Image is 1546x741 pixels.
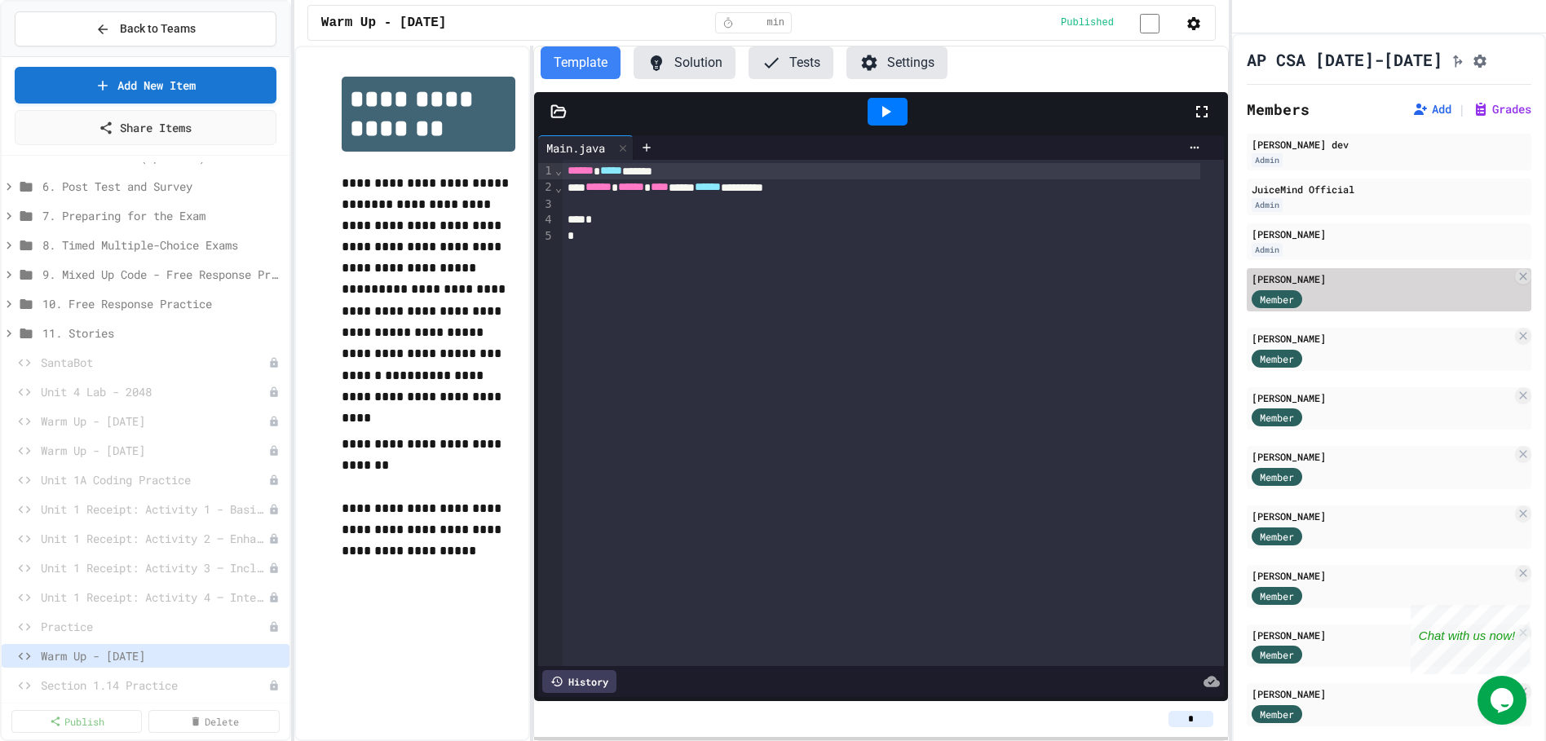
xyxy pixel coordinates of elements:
[538,139,613,157] div: Main.java
[41,677,268,694] span: Section 1.14 Practice
[120,20,196,37] span: Back to Teams
[1260,529,1294,544] span: Member
[538,212,554,228] div: 4
[538,179,554,196] div: 2
[1252,509,1512,523] div: [PERSON_NAME]
[41,647,283,664] span: Warm Up - [DATE]
[1252,628,1512,642] div: [PERSON_NAME]
[1260,589,1294,603] span: Member
[541,46,621,79] button: Template
[268,533,280,545] div: Unpublished
[1260,647,1294,662] span: Member
[554,164,563,177] span: Fold line
[538,228,554,245] div: 5
[15,67,276,104] a: Add New Item
[1252,568,1512,583] div: [PERSON_NAME]
[268,621,280,633] div: Unpublished
[1260,292,1294,307] span: Member
[538,135,634,160] div: Main.java
[41,589,268,606] span: Unit 1 Receipt: Activity 4 — Interactive Receipt
[42,207,283,224] span: 7. Preparing for the Exam
[766,16,784,29] span: min
[42,266,283,283] span: 9. Mixed Up Code - Free Response Practice
[1252,686,1512,701] div: [PERSON_NAME]
[554,181,563,194] span: Fold line
[1260,410,1294,425] span: Member
[1252,390,1512,405] div: [PERSON_NAME]
[1458,99,1466,119] span: |
[41,471,268,488] span: Unit 1A Coding Practice
[1478,676,1530,725] iframe: chat widget
[268,680,280,691] div: Unpublished
[41,501,268,518] span: Unit 1 Receipt: Activity 1 - Basic Receipt
[1260,707,1294,721] span: Member
[41,530,268,547] span: Unit 1 Receipt: Activity 2 — Enhanced Receipt
[1120,14,1179,33] input: publish toggle
[268,445,280,457] div: Unpublished
[148,710,279,733] a: Delete
[749,46,833,79] button: Tests
[42,295,283,312] span: 10. Free Response Practice
[542,670,616,693] div: History
[1252,271,1512,286] div: [PERSON_NAME]
[1252,449,1512,464] div: [PERSON_NAME]
[268,357,280,368] div: Unpublished
[1252,243,1283,257] div: Admin
[1247,98,1310,121] h2: Members
[1252,331,1512,346] div: [PERSON_NAME]
[538,163,554,179] div: 1
[1252,227,1526,241] div: [PERSON_NAME]
[268,562,280,574] div: Unpublished
[41,442,268,459] span: Warm Up - [DATE]
[846,46,947,79] button: Settings
[1061,16,1114,29] span: Published
[41,383,268,400] span: Unit 4 Lab - 2048
[1061,12,1179,33] div: Content is published and visible to students
[42,236,283,254] span: 8. Timed Multiple-Choice Exams
[42,324,283,342] span: 11. Stories
[41,412,268,430] span: Warm Up - [DATE]
[268,474,280,486] div: Unpublished
[1252,137,1526,152] div: [PERSON_NAME] dev
[1260,470,1294,484] span: Member
[41,354,268,371] span: SantaBot
[1247,48,1442,71] h1: AP CSA [DATE]-[DATE]
[268,386,280,398] div: Unpublished
[41,559,268,576] span: Unit 1 Receipt: Activity 3 — Including Random
[15,11,276,46] button: Back to Teams
[15,110,276,145] a: Share Items
[268,416,280,427] div: Unpublished
[634,46,735,79] button: Solution
[42,178,283,195] span: 6. Post Test and Survey
[41,618,268,635] span: Practice
[11,710,142,733] a: Publish
[268,504,280,515] div: Unpublished
[321,13,447,33] span: Warm Up - [DATE]
[1252,198,1283,212] div: Admin
[1473,101,1531,117] button: Grades
[538,196,554,213] div: 3
[1260,351,1294,366] span: Member
[268,592,280,603] div: Unpublished
[1449,50,1465,69] button: Click to see fork details
[1252,182,1526,196] div: JuiceMind Official
[1411,605,1530,674] iframe: chat widget
[1412,101,1451,117] button: Add
[1252,153,1283,167] div: Admin
[1472,50,1488,69] button: Assignment Settings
